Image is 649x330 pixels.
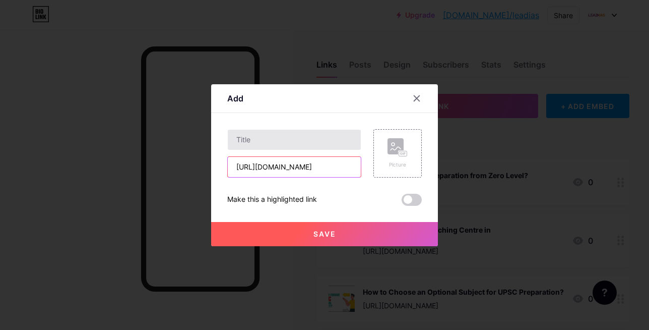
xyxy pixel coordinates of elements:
input: Title [228,130,361,150]
span: Save [313,230,336,238]
div: Add [227,92,243,104]
div: Make this a highlighted link [227,194,317,206]
div: Picture [387,161,408,169]
input: URL [228,157,361,177]
button: Save [211,222,438,246]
